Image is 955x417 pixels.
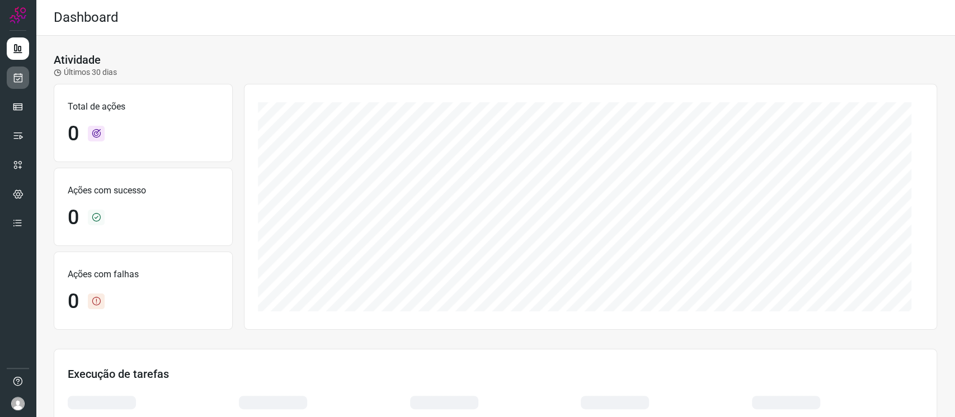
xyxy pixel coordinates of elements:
[68,268,219,281] p: Ações com falhas
[10,7,26,23] img: Logo
[68,206,79,230] h1: 0
[68,290,79,314] h1: 0
[54,53,101,67] h3: Atividade
[68,367,923,381] h3: Execução de tarefas
[54,67,117,78] p: Últimos 30 dias
[54,10,119,26] h2: Dashboard
[68,122,79,146] h1: 0
[68,184,219,197] p: Ações com sucesso
[11,397,25,410] img: avatar-user-boy.jpg
[68,100,219,113] p: Total de ações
